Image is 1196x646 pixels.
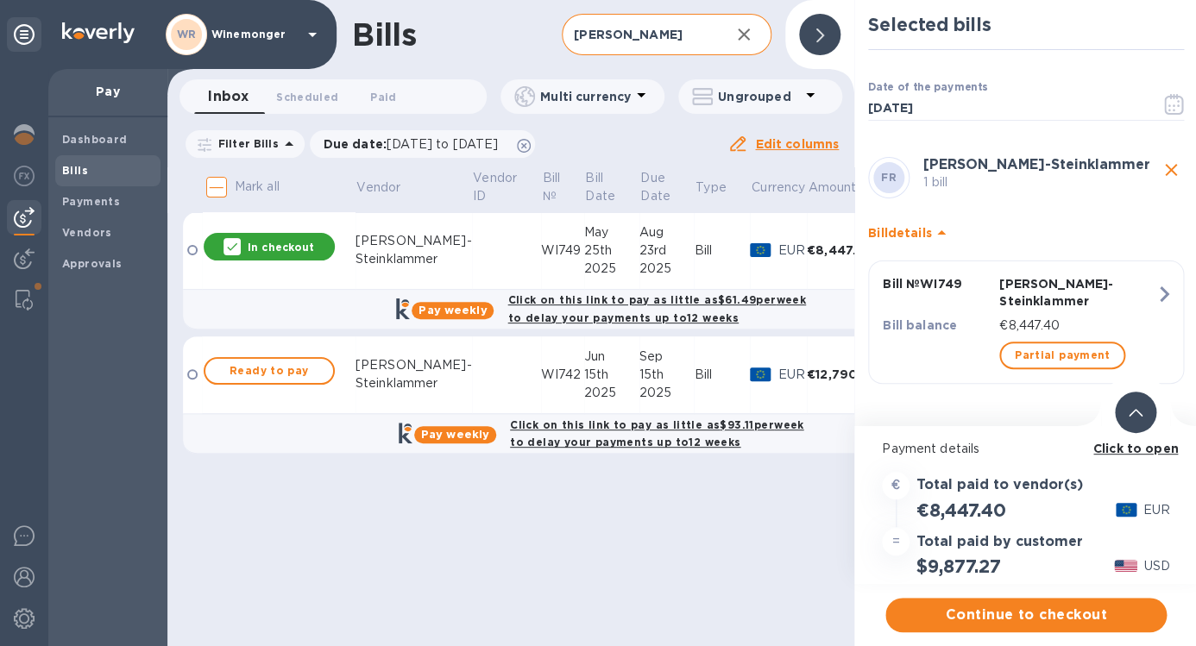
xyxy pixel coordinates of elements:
p: Vendor ID [473,169,517,205]
p: Winemonger [211,28,298,41]
p: Pay [62,83,154,100]
div: 2025 [639,260,695,278]
div: 15th [639,366,695,384]
h3: Total paid by customer [916,534,1083,550]
button: Continue to checkout [885,598,1167,632]
p: EUR [777,241,806,260]
p: Amount [808,179,856,197]
img: Foreign exchange [14,166,35,186]
p: EUR [1143,501,1170,519]
p: €8,447.40 [999,317,1155,335]
strong: € [891,478,900,492]
span: Paid [370,88,396,106]
span: [DATE] to [DATE] [387,137,498,151]
span: Amount [808,179,878,197]
p: Bill № WI749 [883,275,992,292]
div: Sep [639,348,695,366]
div: 2025 [639,384,695,402]
div: €12,790.80 [807,366,880,383]
p: Bill Date [585,169,615,205]
div: = [882,528,910,555]
span: Scheduled [276,88,338,106]
span: Partial payment [1015,345,1110,366]
p: 1 bill [923,173,1158,191]
div: 2025 [584,384,639,402]
span: Ready to pay [219,361,319,381]
p: Ungrouped [718,88,800,105]
div: [PERSON_NAME]-Steinklammer [356,232,472,268]
p: Filter Bills [211,136,279,151]
div: 2025 [584,260,639,278]
b: Click to open [1093,442,1179,455]
span: Vendor [356,179,423,197]
button: Bill №WI749[PERSON_NAME]-SteinklammerBill balance€8,447.40Partial payment [868,260,1184,384]
span: Continue to checkout [899,605,1153,625]
p: [PERSON_NAME]-Steinklammer [999,275,1155,310]
b: Click on this link to pay as little as $61.49 per week to delay your payments up to 12 weeks [507,293,805,324]
b: Payments [62,195,120,208]
button: Partial payment [999,342,1125,369]
h2: $9,877.27 [916,555,1000,577]
div: 15th [584,366,639,384]
div: WI742 [541,366,584,384]
p: Bill № [542,169,560,205]
p: Due Date [640,169,670,205]
b: Bills [62,164,88,177]
p: In checkout [248,240,314,254]
span: Type [696,179,749,197]
span: Vendor ID [473,169,539,205]
b: WR [177,28,197,41]
p: USD [1144,557,1170,575]
b: Dashboard [62,133,128,146]
p: EUR [777,366,806,384]
b: FR [881,171,897,184]
div: Bill [694,366,750,384]
span: Due Date [640,169,693,205]
div: May [584,223,639,241]
div: Due date:[DATE] to [DATE] [310,130,536,158]
p: Type [696,179,727,197]
b: Pay weekly [421,428,489,441]
span: Inbox [208,85,249,109]
div: [PERSON_NAME]-Steinklammer [356,356,472,392]
div: 25th [584,241,639,260]
h3: Total paid to vendor(s) [916,477,1083,493]
button: Ready to pay [204,357,335,385]
button: close [1158,157,1184,183]
b: Bill details [868,226,931,240]
b: Vendors [62,226,112,239]
h2: €8,447.40 [916,499,1005,521]
label: Date of the payments [868,83,987,93]
div: Bill [694,241,750,260]
p: Payment details [882,440,1170,458]
b: Approvals [62,257,123,270]
p: Due date : [324,135,507,153]
span: Bill № [542,169,582,205]
img: Logo [62,22,135,43]
h2: Selected bills [868,14,1184,35]
span: Bill Date [585,169,638,205]
div: WI749 [541,241,584,260]
p: Bill balance [883,317,992,334]
b: Click on this link to pay as little as $93.11 per week to delay your payments up to 12 weeks [510,418,803,449]
h1: Bills [352,16,416,53]
p: Multi currency [540,88,631,105]
div: Unpin categories [7,17,41,52]
b: Pay weekly [419,304,487,317]
div: €8,447.40 [807,241,880,259]
div: Jun [584,348,639,366]
p: Currency [752,179,805,197]
img: USD [1114,560,1137,572]
div: Billdetails [868,205,1184,260]
div: Aug [639,223,695,241]
p: Vendor [356,179,400,197]
div: 23rd [639,241,695,260]
u: Edit columns [755,137,839,151]
p: Mark all [235,178,280,196]
b: [PERSON_NAME]-Steinklammer [923,156,1150,172]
